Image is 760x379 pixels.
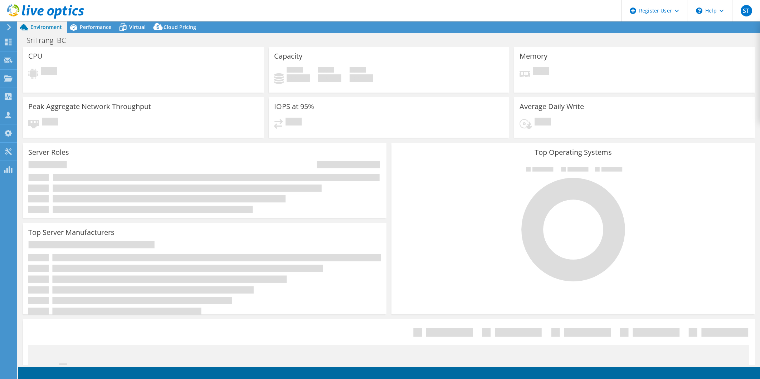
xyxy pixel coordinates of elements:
[164,24,196,30] span: Cloud Pricing
[28,148,69,156] h3: Server Roles
[30,24,62,30] span: Environment
[350,74,373,82] h4: 0 GiB
[286,118,302,127] span: Pending
[533,67,549,77] span: Pending
[28,52,43,60] h3: CPU
[129,24,146,30] span: Virtual
[318,67,334,74] span: Free
[741,5,752,16] span: ST
[41,67,57,77] span: Pending
[274,103,314,110] h3: IOPS at 95%
[42,118,58,127] span: Pending
[287,74,310,82] h4: 0 GiB
[274,52,302,60] h3: Capacity
[696,8,702,14] svg: \n
[287,67,303,74] span: Used
[397,148,750,156] h3: Top Operating Systems
[28,103,151,110] h3: Peak Aggregate Network Throughput
[520,52,547,60] h3: Memory
[318,74,341,82] h4: 0 GiB
[520,103,584,110] h3: Average Daily Write
[350,67,366,74] span: Total
[80,24,111,30] span: Performance
[28,228,115,236] h3: Top Server Manufacturers
[535,118,551,127] span: Pending
[23,36,77,44] h1: SriTrang IBC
